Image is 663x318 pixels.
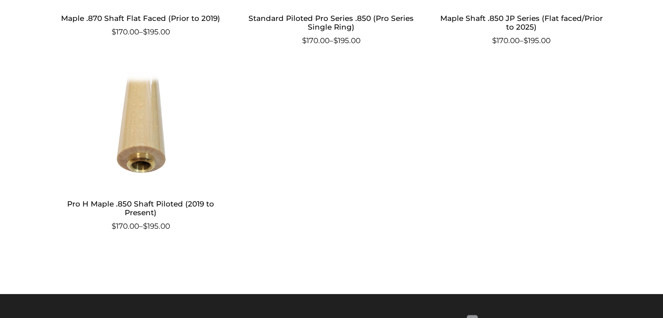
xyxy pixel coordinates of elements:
span: $ [112,27,116,36]
a: Pro H Maple .850 Shaft Piloted (2019 to Present) $170.00–$195.00 [56,71,226,232]
bdi: 195.00 [143,27,170,36]
img: Pro H Maple .850 Shaft Piloted (2019 to Present) [56,71,226,189]
span: $ [143,222,147,230]
bdi: 170.00 [302,36,330,45]
span: $ [143,27,147,36]
bdi: 195.00 [333,36,360,45]
h2: Standard Piloted Pro Series .850 (Pro Series Single Ring) [246,10,416,35]
bdi: 170.00 [112,222,139,230]
span: – [437,35,606,47]
span: – [56,27,226,38]
span: $ [492,36,496,45]
span: $ [112,222,116,230]
span: – [246,35,416,47]
h2: Maple .870 Shaft Flat Faced (Prior to 2019) [56,10,226,26]
span: – [56,221,226,232]
h2: Maple Shaft .850 JP Series (Flat faced/Prior to 2025) [437,10,606,35]
span: $ [524,36,528,45]
span: $ [333,36,338,45]
bdi: 170.00 [492,36,520,45]
h2: Pro H Maple .850 Shaft Piloted (2019 to Present) [56,196,226,221]
span: $ [302,36,306,45]
bdi: 170.00 [112,27,139,36]
bdi: 195.00 [143,222,170,230]
bdi: 195.00 [524,36,551,45]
